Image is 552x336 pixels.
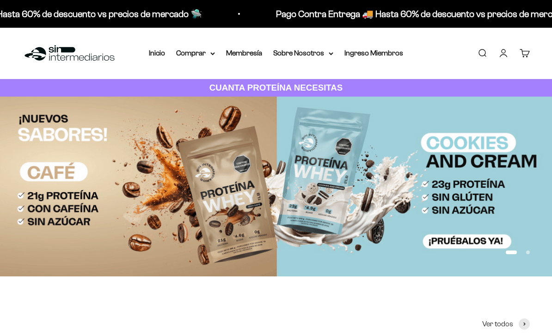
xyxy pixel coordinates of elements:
a: Ingreso Miembros [344,49,403,57]
a: Ver todos [482,318,530,330]
summary: Comprar [176,47,215,59]
summary: Sobre Nosotros [273,47,333,59]
a: Inicio [149,49,165,57]
strong: CUANTA PROTEÍNA NECESITAS [209,83,343,92]
a: Membresía [226,49,262,57]
span: Ver todos [482,318,513,330]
